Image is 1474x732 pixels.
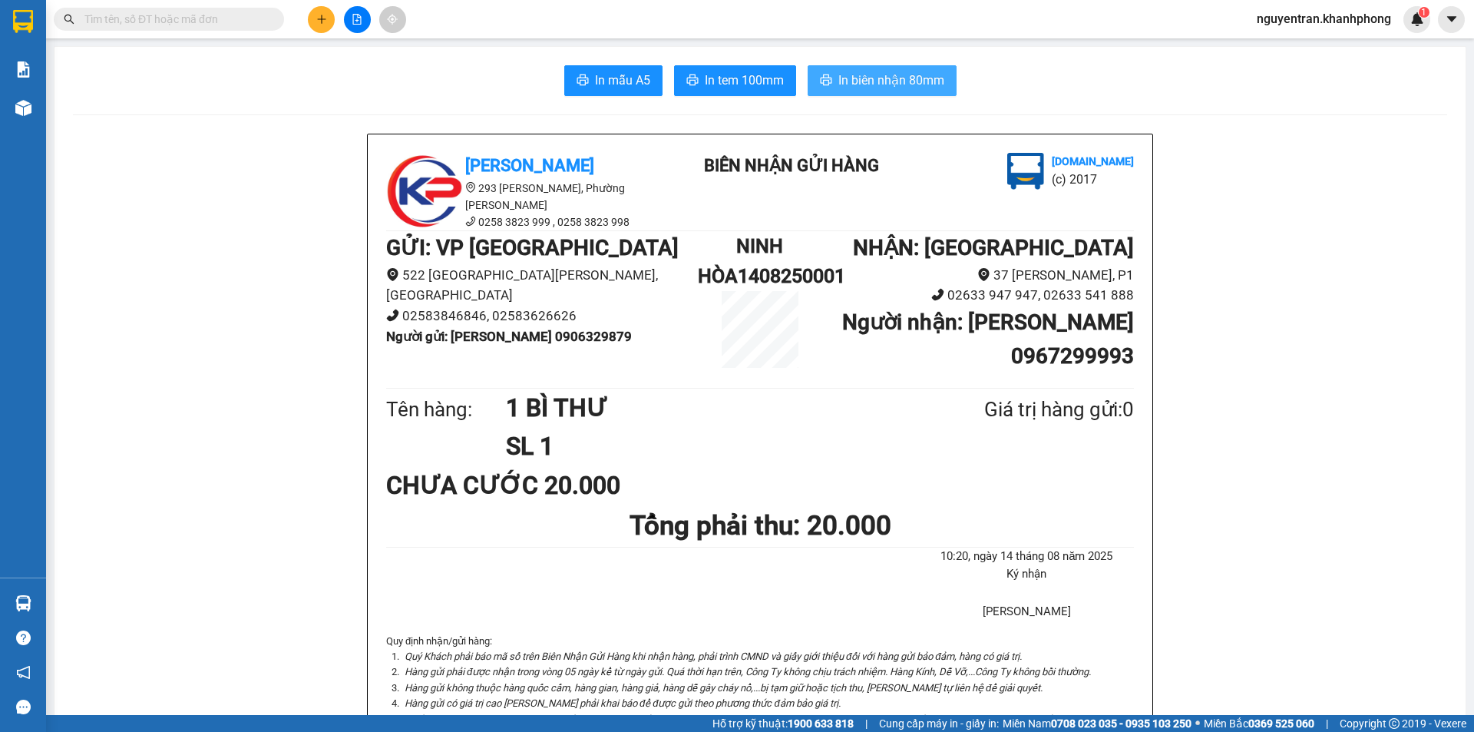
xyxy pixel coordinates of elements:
[931,288,944,301] span: phone
[1204,715,1314,732] span: Miền Bắc
[822,285,1134,306] li: 02633 947 947, 02633 541 888
[920,565,1134,584] li: Ký nhận
[698,231,822,292] h1: NINH HÒA1408250001
[1326,715,1328,732] span: |
[386,153,463,230] img: logo.jpg
[386,180,663,214] li: 293 [PERSON_NAME], Phường [PERSON_NAME]
[386,466,633,505] div: CHƯA CƯỚC 20.000
[704,156,879,175] b: BIÊN NHẬN GỬI HÀNG
[386,235,679,260] b: GỬI : VP [GEOGRAPHIC_DATA]
[1410,12,1424,26] img: icon-new-feature
[15,595,31,611] img: warehouse-icon
[820,74,832,88] span: printer
[386,309,399,322] span: phone
[405,666,1091,677] i: Hàng gửi phải được nhận trong vòng 05 ngày kể từ ngày gửi. Quá thời hạn trên, Công Ty không chịu ...
[920,603,1134,621] li: [PERSON_NAME]
[379,6,406,33] button: aim
[712,715,854,732] span: Hỗ trợ kỹ thuật:
[15,61,31,78] img: solution-icon
[506,427,910,465] h1: SL 1
[1052,155,1134,167] b: [DOMAIN_NAME]
[853,235,1134,260] b: NHẬN : [GEOGRAPHIC_DATA]
[16,700,31,714] span: message
[84,11,266,28] input: Tìm tên, số ĐT hoặc mã đơn
[822,265,1134,286] li: 37 [PERSON_NAME], P1
[1007,153,1044,190] img: logo.jpg
[1421,7,1426,18] span: 1
[16,665,31,680] span: notification
[920,548,1134,566] li: 10:20, ngày 14 tháng 08 năm 2025
[1248,717,1314,730] strong: 0369 525 060
[405,682,1043,694] i: Hàng gửi không thuộc hàng quốc cấm, hàng gian, hàng giả, hàng dễ gây cháy nổ,...bị tạm giữ hoặc t...
[1003,715,1191,732] span: Miền Nam
[352,14,362,25] span: file-add
[788,717,854,730] strong: 1900 633 818
[1244,9,1403,28] span: nguyentran.khanhphong
[405,697,841,709] i: Hàng gửi có giá trị cao [PERSON_NAME] phải khai báo để được gửi theo phương thức đảm bảo giá trị.
[1438,6,1465,33] button: caret-down
[1445,12,1459,26] span: caret-down
[344,6,371,33] button: file-add
[316,14,327,25] span: plus
[506,389,910,427] h1: 1 BÌ THƯ
[865,715,868,732] span: |
[386,214,663,230] li: 0258 3823 999 , 0258 3823 998
[674,65,796,96] button: printerIn tem 100mm
[15,100,31,116] img: warehouse-icon
[386,265,698,306] li: 522 [GEOGRAPHIC_DATA][PERSON_NAME], [GEOGRAPHIC_DATA]
[1389,718,1400,729] span: copyright
[1052,170,1134,189] li: (c) 2017
[705,71,784,90] span: In tem 100mm
[595,71,650,90] span: In mẫu A5
[465,216,476,227] span: phone
[386,268,399,281] span: environment
[386,306,698,326] li: 02583846846, 02583626626
[387,14,398,25] span: aim
[386,329,632,344] b: Người gửi : [PERSON_NAME] 0906329879
[405,651,1022,662] i: Quý Khách phải báo mã số trên Biên Nhận Gửi Hàng khi nhận hàng, phải trình CMND và giấy giới thiệ...
[977,268,990,281] span: environment
[808,65,957,96] button: printerIn biên nhận 80mm
[564,65,663,96] button: printerIn mẫu A5
[577,74,589,88] span: printer
[308,6,335,33] button: plus
[405,714,1076,725] i: Trường hợp hàng mất, Công Ty bồi thường 100% đúng với giá trị Khách Hàng khai báo, nếu không khai...
[879,715,999,732] span: Cung cấp máy in - giấy in:
[465,156,594,175] b: [PERSON_NAME]
[910,394,1134,426] div: Giá trị hàng gửi: 0
[465,182,476,193] span: environment
[386,394,506,426] div: Tên hàng:
[16,631,31,645] span: question-circle
[686,74,699,88] span: printer
[13,10,33,33] img: logo-vxr
[842,310,1134,369] b: Người nhận : [PERSON_NAME] 0967299993
[1051,717,1191,730] strong: 0708 023 035 - 0935 103 250
[838,71,944,90] span: In biên nhận 80mm
[386,505,1134,547] h1: Tổng phải thu: 20.000
[1195,720,1200,727] span: ⚪️
[64,14,74,25] span: search
[1419,7,1429,18] sup: 1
